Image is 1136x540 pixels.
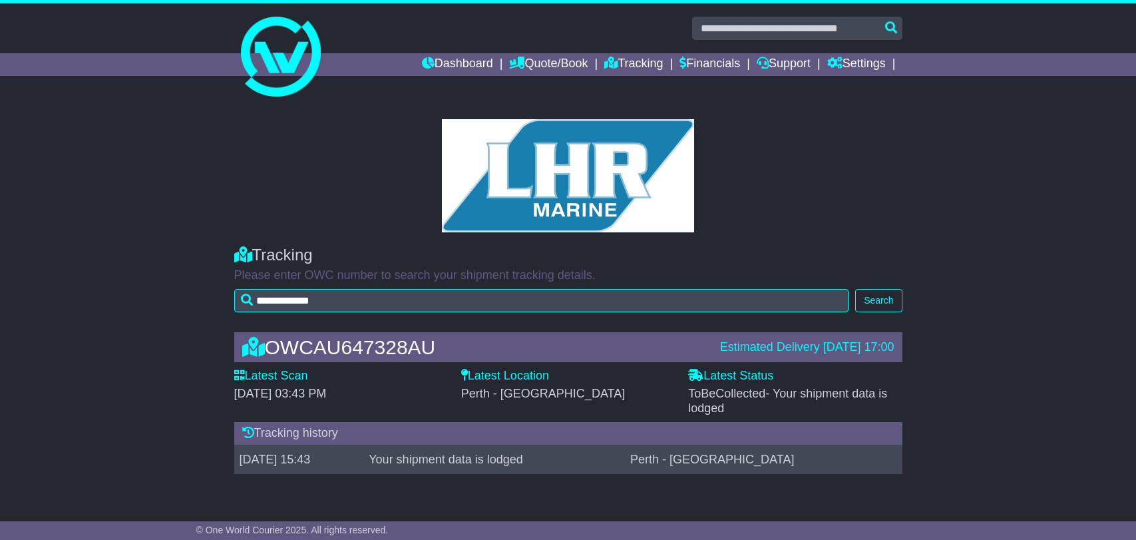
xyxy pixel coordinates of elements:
[688,387,887,415] span: ToBeCollected
[234,422,902,445] div: Tracking history
[236,336,713,358] div: OWCAU647328AU
[625,445,902,474] td: Perth - [GEOGRAPHIC_DATA]
[234,268,902,283] p: Please enter OWC number to search your shipment tracking details.
[688,369,773,384] label: Latest Status
[855,289,902,312] button: Search
[363,445,625,474] td: Your shipment data is lodged
[196,525,389,535] span: © One World Courier 2025. All rights reserved.
[688,387,887,415] span: - Your shipment data is lodged
[509,53,588,76] a: Quote/Book
[234,246,902,265] div: Tracking
[461,387,625,400] span: Perth - [GEOGRAPHIC_DATA]
[757,53,811,76] a: Support
[234,369,308,384] label: Latest Scan
[720,340,894,355] div: Estimated Delivery [DATE] 17:00
[422,53,493,76] a: Dashboard
[461,369,549,384] label: Latest Location
[234,387,327,400] span: [DATE] 03:43 PM
[442,119,695,232] img: GetCustomerLogo
[679,53,740,76] a: Financials
[234,445,364,474] td: [DATE] 15:43
[827,53,886,76] a: Settings
[604,53,663,76] a: Tracking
